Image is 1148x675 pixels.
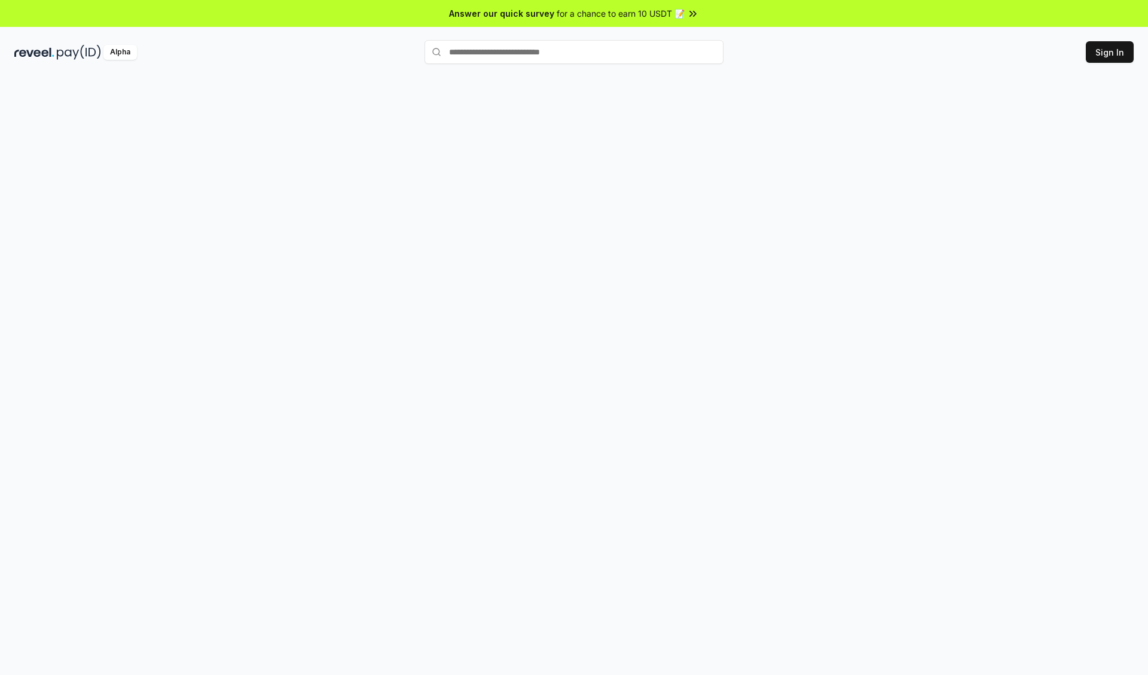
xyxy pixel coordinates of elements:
img: reveel_dark [14,45,54,60]
img: pay_id [57,45,101,60]
button: Sign In [1086,41,1134,63]
span: Answer our quick survey [449,7,554,20]
span: for a chance to earn 10 USDT 📝 [557,7,685,20]
div: Alpha [103,45,137,60]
